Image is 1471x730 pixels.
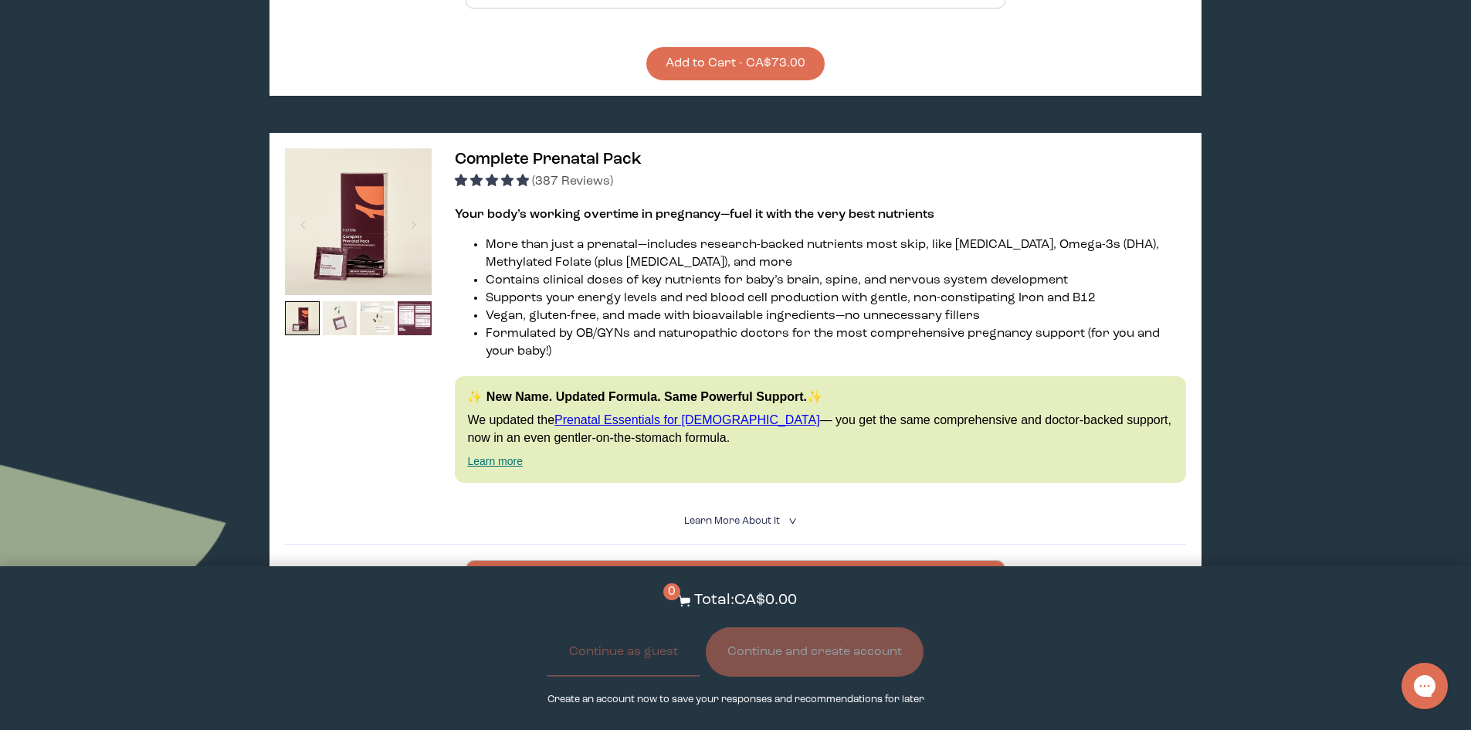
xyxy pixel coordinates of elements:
[706,627,924,677] button: Continue and create account
[323,301,358,336] img: thumbnail image
[455,151,642,168] span: Complete Prenatal Pack
[684,514,788,528] summary: Learn More About it <
[486,290,1185,307] li: Supports your energy levels and red blood cell production with gentle, non-constipating Iron and B12
[285,301,320,336] img: thumbnail image
[684,516,780,526] span: Learn More About it
[694,589,797,612] p: Total: CA$0.00
[467,390,822,403] strong: ✨ New Name. Updated Formula. Same Powerful Support.✨
[486,307,1185,325] li: Vegan, gluten-free, and made with bioavailable ingredients—no unnecessary fillers
[467,455,523,467] a: Learn more
[554,413,820,426] a: Prenatal Essentials for [DEMOGRAPHIC_DATA]
[646,47,825,80] button: Add to Cart - CA$73.00
[1394,657,1456,715] iframe: Gorgias live chat messenger
[486,325,1185,361] li: Formulated by OB/GYNs and naturopathic doctors for the most comprehensive pregnancy support (for ...
[455,175,532,188] span: 4.91 stars
[467,412,1173,446] p: We updated the — you get the same comprehensive and doctor-backed support, now in an even gentler...
[532,175,613,188] span: (387 Reviews)
[285,148,432,295] img: thumbnail image
[547,692,924,707] p: Create an account now to save your responses and recommendations for later
[455,209,934,221] strong: Your body’s working overtime in pregnancy—fuel it with the very best nutrients
[486,272,1185,290] li: Contains clinical doses of key nutrients for baby’s brain, spine, and nervous system development
[486,236,1185,272] li: More than just a prenatal—includes research-backed nutrients most skip, like [MEDICAL_DATA], Omeg...
[398,301,432,336] img: thumbnail image
[547,627,700,677] button: Continue as guest
[784,517,798,525] i: <
[663,583,680,600] span: 0
[360,301,395,336] img: thumbnail image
